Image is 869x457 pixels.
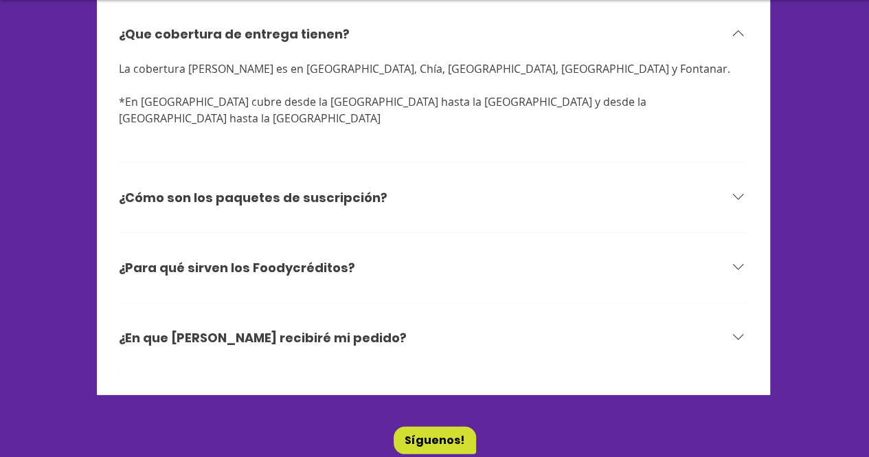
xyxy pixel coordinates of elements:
button: ¿Para qué sirven los Foodycréditos? [119,241,748,294]
span: *En [GEOGRAPHIC_DATA] cubre desde la [GEOGRAPHIC_DATA] hasta la [GEOGRAPHIC_DATA] y desde la [GEO... [119,94,649,126]
iframe: Messagebird Livechat Widget [789,377,855,443]
h3: ¿Que cobertura de entrega tienen? [119,25,350,43]
span: Síguenos! [405,432,464,448]
button: ¿Que cobertura de entrega tienen? [119,8,748,60]
button: ¿En que [PERSON_NAME] recibiré mi pedido? [119,311,748,364]
h3: ¿Para qué sirven los Foodycréditos? [119,259,355,276]
h3: ¿En que [PERSON_NAME] recibiré mi pedido? [119,329,407,346]
span: La cobertura [PERSON_NAME] es en [GEOGRAPHIC_DATA], Chía, [GEOGRAPHIC_DATA], [GEOGRAPHIC_DATA] y ... [119,61,730,76]
div: ¿Que cobertura de entrega tienen? [119,60,748,154]
button: ¿Cómo son los paquetes de suscripción? [119,171,748,224]
h3: ¿Cómo son los paquetes de suscripción? [119,189,387,206]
